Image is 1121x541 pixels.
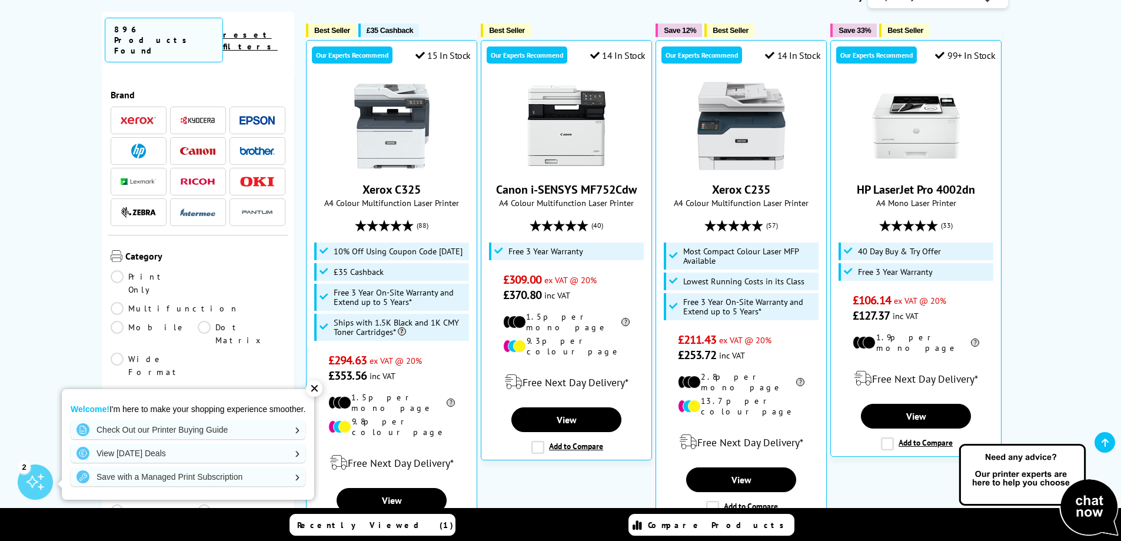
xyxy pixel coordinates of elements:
a: Multifunction [111,302,239,315]
div: 14 In Stock [765,49,820,61]
span: (57) [766,214,778,237]
button: £35 Cashback [358,24,419,37]
a: Zebra [121,205,156,220]
button: Save 33% [830,24,877,37]
a: View [861,404,970,429]
img: Xerox C325 [348,82,436,170]
a: Epson [239,113,275,128]
span: Best Seller [713,26,749,35]
img: Canon [180,147,215,155]
span: Free 3 Year Warranty [508,247,583,256]
div: Our Experts Recommend [836,47,917,64]
span: £35 Cashback [367,26,413,35]
span: £353.56 [328,368,367,383]
a: View [DATE] Deals [71,444,305,463]
span: Free 3 Year Warranty [858,267,933,277]
span: inc VAT [893,310,919,321]
label: Add to Compare [531,441,603,454]
span: Category [125,250,286,264]
img: Pantum [239,205,275,220]
a: Kyocera [180,113,215,128]
span: (88) [417,214,428,237]
button: Best Seller [704,24,754,37]
a: Xerox [121,113,156,128]
a: Wide Format [111,353,198,379]
span: ex VAT @ 20% [544,274,597,286]
div: modal_delivery [837,362,995,395]
li: 13.7p per colour page [678,396,804,417]
span: £294.63 [328,353,367,368]
div: 15 In Stock [415,49,471,61]
span: inc VAT [370,370,395,381]
img: Ricoh [180,178,215,185]
span: Lowest Running Costs in its Class [683,277,804,286]
span: inc VAT [719,350,745,361]
div: modal_delivery [662,426,820,459]
div: ✕ [306,380,322,397]
a: HP [121,144,156,158]
span: ex VAT @ 20% [719,334,771,346]
a: Canon i-SENSYS MF752Cdw [523,161,611,172]
a: Recently Viewed (1) [290,514,455,536]
a: reset filters [223,29,278,52]
span: A4 Colour Multifunction Laser Printer [312,197,471,208]
label: Add to Compare [881,437,953,450]
span: 10% Off Using Coupon Code [DATE] [334,247,463,256]
a: Xerox C235 [697,161,786,172]
span: Save 12% [664,26,696,35]
img: Brother [239,147,275,155]
a: Mono [198,505,285,517]
img: Epson [239,116,275,125]
li: 1.5p per mono page [503,311,630,333]
a: Save with a Managed Print Subscription [71,467,305,486]
a: Lexmark [121,174,156,189]
a: Print Only [111,270,198,296]
a: OKI [239,174,275,189]
div: Our Experts Recommend [487,47,567,64]
div: Our Experts Recommend [661,47,742,64]
span: A4 Mono Laser Printer [837,197,995,208]
span: £370.80 [503,287,541,303]
img: Intermec [180,208,215,217]
span: £106.14 [853,293,891,308]
img: Category [111,250,122,262]
a: Xerox C325 [348,161,436,172]
a: Compare Products [628,514,794,536]
button: Best Seller [879,24,929,37]
div: 14 In Stock [590,49,646,61]
a: Xerox C235 [712,182,770,197]
div: 2 [18,460,31,473]
span: Best Seller [887,26,923,35]
span: ex VAT @ 20% [370,355,422,366]
span: Save 33% [839,26,871,35]
span: Free 3 Year On-Site Warranty and Extend up to 5 Years* [334,288,467,307]
label: Add to Compare [706,501,778,514]
div: modal_delivery [487,366,646,399]
span: £211.43 [678,332,716,347]
img: HP [131,144,146,158]
p: I'm here to make your shopping experience smoother. [71,404,305,414]
img: OKI [239,177,275,187]
span: inc VAT [544,290,570,301]
span: Recently Viewed (1) [297,520,454,530]
a: Xerox C325 [362,182,421,197]
span: £127.37 [853,308,890,323]
strong: Welcome! [71,404,109,414]
img: Zebra [121,207,156,218]
img: Kyocera [180,116,215,125]
li: 9.8p per colour page [328,416,455,437]
span: £35 Cashback [334,267,384,277]
span: Best Seller [314,26,350,35]
span: A4 Colour Multifunction Laser Printer [487,197,646,208]
span: Free 3 Year On-Site Warranty and Extend up to 5 Years* [683,297,816,316]
span: 40 Day Buy & Try Offer [858,247,941,256]
img: Canon i-SENSYS MF752Cdw [523,82,611,170]
button: Best Seller [481,24,531,37]
a: Check Out our Printer Buying Guide [71,420,305,439]
li: 1.5p per mono page [328,392,455,413]
div: Our Experts Recommend [312,47,392,64]
div: modal_delivery [312,446,471,479]
span: ex VAT @ 20% [894,295,946,306]
span: £309.00 [503,272,541,287]
span: A4 Colour Multifunction Laser Printer [662,197,820,208]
